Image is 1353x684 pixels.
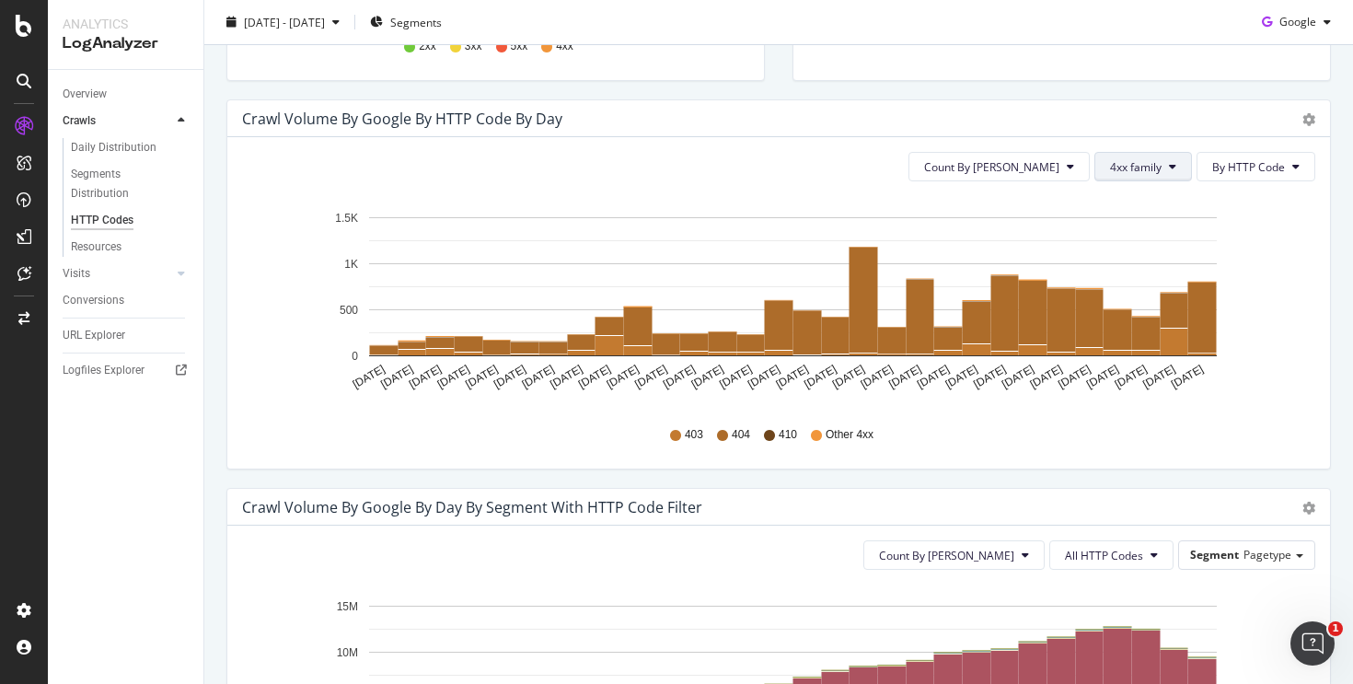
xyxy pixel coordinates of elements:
[879,548,1014,563] span: Count By Day
[363,7,449,37] button: Segments
[511,39,528,54] span: 5xx
[1110,159,1162,175] span: 4xx family
[1212,159,1285,175] span: By HTTP Code
[71,165,173,203] div: Segments Distribution
[63,361,145,380] div: Logfiles Explorer
[1197,152,1315,181] button: By HTTP Code
[340,304,358,317] text: 500
[943,363,980,391] text: [DATE]
[435,363,472,391] text: [DATE]
[830,363,867,391] text: [DATE]
[63,326,125,345] div: URL Explorer
[242,196,1301,410] svg: A chart.
[419,39,436,54] span: 2xx
[378,363,415,391] text: [DATE]
[63,291,191,310] a: Conversions
[63,361,191,380] a: Logfiles Explorer
[1084,363,1121,391] text: [DATE]
[71,211,133,230] div: HTTP Codes
[1094,152,1192,181] button: 4xx family
[71,238,191,257] a: Resources
[779,427,797,443] span: 410
[71,138,156,157] div: Daily Distribution
[63,33,189,54] div: LogAnalyzer
[63,111,96,131] div: Crawls
[802,363,838,391] text: [DATE]
[1328,621,1343,636] span: 1
[63,111,172,131] a: Crawls
[556,39,573,54] span: 4xx
[605,363,642,391] text: [DATE]
[63,291,124,310] div: Conversions
[732,427,750,443] span: 404
[689,363,726,391] text: [DATE]
[63,264,172,284] a: Visits
[242,110,562,128] div: Crawl Volume by google by HTTP Code by Day
[661,363,698,391] text: [DATE]
[63,85,107,104] div: Overview
[1056,363,1093,391] text: [DATE]
[244,14,325,29] span: [DATE] - [DATE]
[407,363,444,391] text: [DATE]
[717,363,754,391] text: [DATE]
[520,363,557,391] text: [DATE]
[1000,363,1036,391] text: [DATE]
[1113,363,1150,391] text: [DATE]
[1302,502,1315,515] div: gear
[335,212,358,225] text: 1.5K
[71,165,191,203] a: Segments Distribution
[1290,621,1335,666] iframe: Intercom live chat
[352,350,358,363] text: 0
[337,646,358,659] text: 10M
[337,600,358,613] text: 15M
[863,540,1045,570] button: Count By [PERSON_NAME]
[1255,7,1338,37] button: Google
[685,427,703,443] span: 403
[1028,363,1065,391] text: [DATE]
[491,363,528,391] text: [DATE]
[826,427,873,443] span: Other 4xx
[1302,113,1315,126] div: gear
[859,363,896,391] text: [DATE]
[1279,14,1316,29] span: Google
[71,238,121,257] div: Resources
[971,363,1008,391] text: [DATE]
[463,363,500,391] text: [DATE]
[351,363,387,391] text: [DATE]
[774,363,811,391] text: [DATE]
[1190,547,1239,562] span: Segment
[576,363,613,391] text: [DATE]
[1140,363,1177,391] text: [DATE]
[219,7,347,37] button: [DATE] - [DATE]
[1169,363,1206,391] text: [DATE]
[465,39,482,54] span: 3xx
[632,363,669,391] text: [DATE]
[924,159,1059,175] span: Count By Day
[1243,547,1291,562] span: Pagetype
[71,138,191,157] a: Daily Distribution
[908,152,1090,181] button: Count By [PERSON_NAME]
[548,363,584,391] text: [DATE]
[390,14,442,29] span: Segments
[886,363,923,391] text: [DATE]
[746,363,782,391] text: [DATE]
[344,258,358,271] text: 1K
[71,211,191,230] a: HTTP Codes
[63,15,189,33] div: Analytics
[63,326,191,345] a: URL Explorer
[915,363,952,391] text: [DATE]
[1065,548,1143,563] span: All HTTP Codes
[1049,540,1174,570] button: All HTTP Codes
[63,264,90,284] div: Visits
[63,85,191,104] a: Overview
[242,498,702,516] div: Crawl Volume by google by Day by Segment with HTTP Code Filter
